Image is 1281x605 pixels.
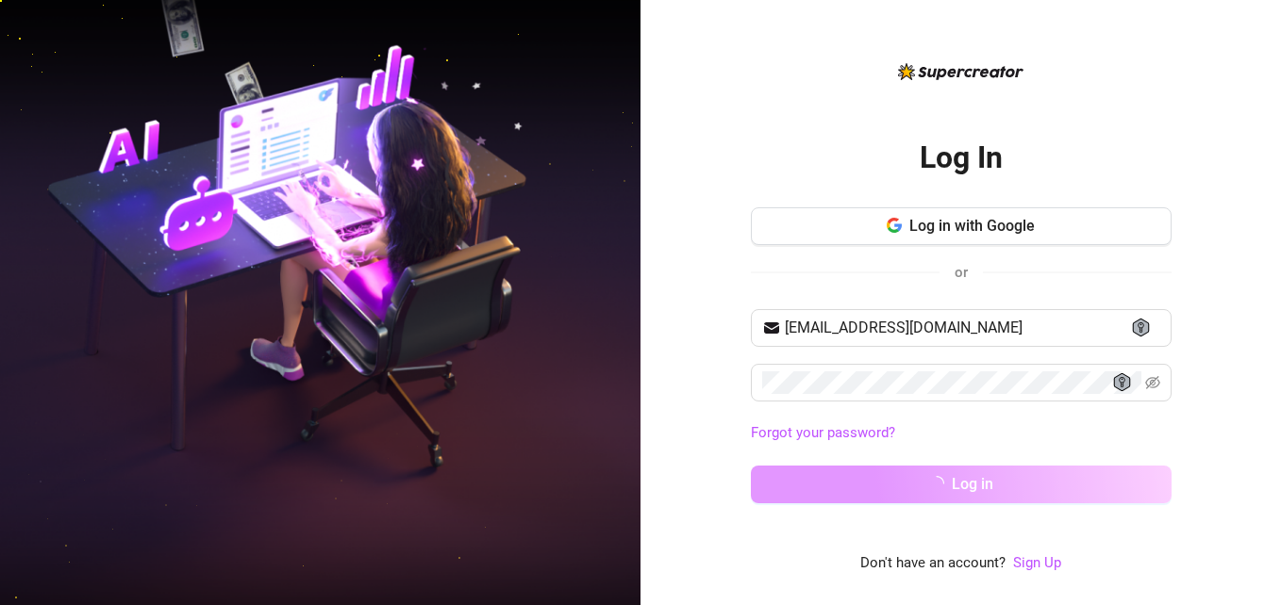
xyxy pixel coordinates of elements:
button: Log in [751,466,1172,503]
span: or [955,264,968,281]
span: loading [926,473,946,493]
span: Log in with Google [909,217,1035,235]
a: Sign Up [1013,552,1061,575]
h2: Log In [920,139,1003,177]
button: Log in with Google [751,207,1172,245]
span: Log in [952,475,993,493]
span: Don't have an account? [860,552,1006,575]
a: Sign Up [1013,554,1061,571]
a: Forgot your password? [751,422,1172,445]
a: Forgot your password? [751,424,895,441]
span: eye-invisible [1145,375,1160,390]
input: Your email [785,317,1160,339]
img: logo-BBDzfeDw.svg [898,63,1023,80]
